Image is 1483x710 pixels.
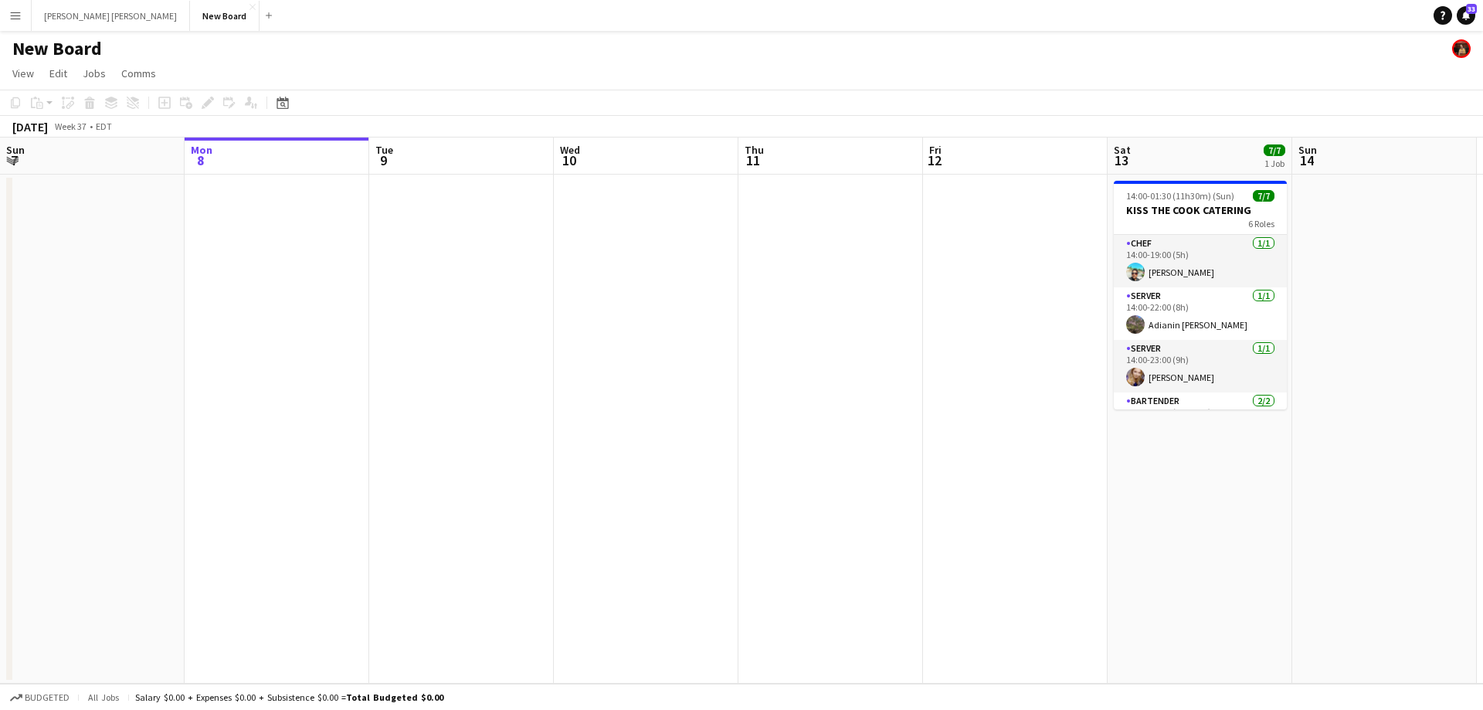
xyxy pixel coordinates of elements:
[1114,287,1287,340] app-card-role: SERVER1/114:00-22:00 (8h)Adianin [PERSON_NAME]
[1452,39,1471,58] app-user-avatar: Yani Salas
[135,691,443,703] div: Salary $0.00 + Expenses $0.00 + Subsistence $0.00 =
[1296,151,1317,169] span: 14
[1248,218,1274,229] span: 6 Roles
[745,143,764,157] span: Thu
[560,143,580,157] span: Wed
[373,151,393,169] span: 9
[96,121,112,132] div: EDT
[1264,144,1285,156] span: 7/7
[12,66,34,80] span: View
[12,119,48,134] div: [DATE]
[51,121,90,132] span: Week 37
[188,151,212,169] span: 8
[85,691,122,703] span: All jobs
[1114,235,1287,287] app-card-role: CHEF1/114:00-19:00 (5h)[PERSON_NAME]
[115,63,162,83] a: Comms
[76,63,112,83] a: Jobs
[83,66,106,80] span: Jobs
[929,143,942,157] span: Fri
[1253,190,1274,202] span: 7/7
[49,66,67,80] span: Edit
[4,151,25,169] span: 7
[1114,143,1131,157] span: Sat
[1114,392,1287,467] app-card-role: BARTENDER2/214:00-01:30 (11h30m)
[1114,181,1287,409] app-job-card: 14:00-01:30 (11h30m) (Sun)7/7KISS THE COOK CATERING6 RolesCHEF1/114:00-19:00 (5h)[PERSON_NAME]SER...
[191,143,212,157] span: Mon
[742,151,764,169] span: 11
[558,151,580,169] span: 10
[1264,158,1284,169] div: 1 Job
[43,63,73,83] a: Edit
[121,66,156,80] span: Comms
[1126,190,1234,202] span: 14:00-01:30 (11h30m) (Sun)
[1111,151,1131,169] span: 13
[6,143,25,157] span: Sun
[25,692,70,703] span: Budgeted
[1298,143,1317,157] span: Sun
[1114,203,1287,217] h3: KISS THE COOK CATERING
[12,37,102,60] h1: New Board
[32,1,190,31] button: [PERSON_NAME] [PERSON_NAME]
[6,63,40,83] a: View
[8,689,72,706] button: Budgeted
[1114,340,1287,392] app-card-role: SERVER1/114:00-23:00 (9h)[PERSON_NAME]
[927,151,942,169] span: 12
[1457,6,1475,25] a: 33
[346,691,443,703] span: Total Budgeted $0.00
[375,143,393,157] span: Tue
[190,1,260,31] button: New Board
[1466,4,1477,14] span: 33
